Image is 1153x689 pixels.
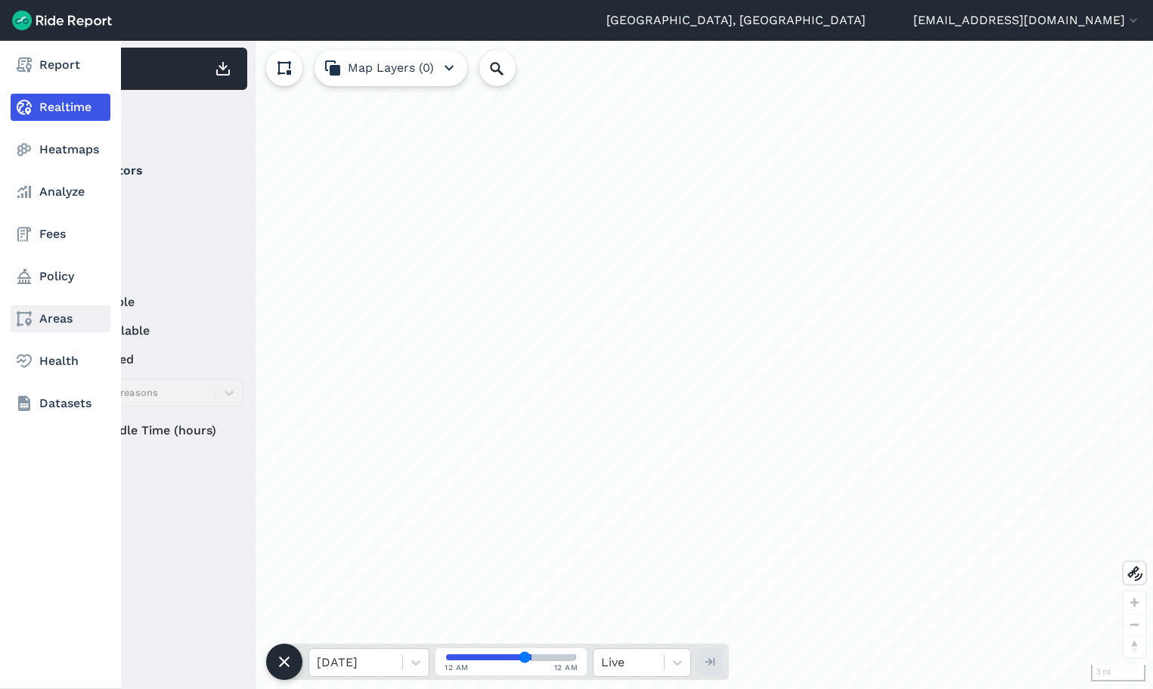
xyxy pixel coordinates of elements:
[11,94,110,121] a: Realtime
[48,41,1153,689] div: loading
[11,390,110,417] a: Datasets
[11,305,110,332] a: Areas
[913,11,1141,29] button: [EMAIL_ADDRESS][DOMAIN_NAME]
[61,322,243,340] label: unavailable
[479,50,540,86] input: Search Location or Vehicles
[61,417,243,444] div: Idle Time (hours)
[445,662,469,673] span: 12 AM
[11,348,110,375] a: Health
[11,178,110,205] a: Analyze
[61,351,243,369] label: reserved
[315,50,467,86] button: Map Layers (0)
[11,51,110,79] a: Report
[61,192,243,210] label: Lime
[554,662,578,673] span: 12 AM
[55,97,247,144] div: Filter
[61,293,243,311] label: available
[61,221,243,239] label: Spin
[606,11,866,29] a: [GEOGRAPHIC_DATA], [GEOGRAPHIC_DATA]
[61,251,240,293] summary: Status
[11,221,110,248] a: Fees
[61,150,240,192] summary: Operators
[12,11,112,30] img: Ride Report
[11,263,110,290] a: Policy
[11,136,110,163] a: Heatmaps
